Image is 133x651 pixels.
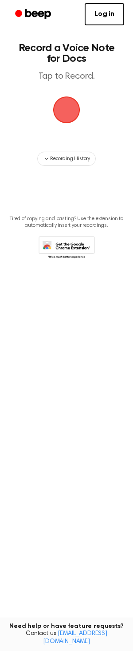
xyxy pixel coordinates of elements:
a: Beep [9,6,59,23]
p: Tap to Record. [16,71,117,82]
p: Tired of copying and pasting? Use the extension to automatically insert your recordings. [7,216,126,229]
span: Recording History [50,155,90,163]
h1: Record a Voice Note for Docs [16,43,117,64]
button: Recording History [37,152,96,166]
img: Beep Logo [53,96,80,123]
a: Log in [85,3,124,25]
a: [EMAIL_ADDRESS][DOMAIN_NAME] [43,631,107,645]
span: Contact us [5,630,128,646]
